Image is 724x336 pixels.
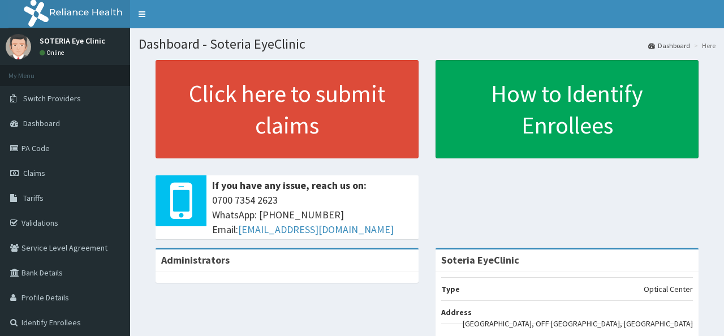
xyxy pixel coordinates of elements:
a: Click here to submit claims [156,60,419,158]
a: Online [40,49,67,57]
b: Type [441,284,460,294]
span: Switch Providers [23,93,81,104]
b: If you have any issue, reach us on: [212,179,367,192]
b: Administrators [161,253,230,266]
span: Claims [23,168,45,178]
strong: Soteria EyeClinic [441,253,519,266]
p: [GEOGRAPHIC_DATA], OFF [GEOGRAPHIC_DATA], [GEOGRAPHIC_DATA] [463,318,693,329]
h1: Dashboard - Soteria EyeClinic [139,37,716,51]
img: User Image [6,34,31,59]
p: SOTERIA Eye Clinic [40,37,105,45]
span: Tariffs [23,193,44,203]
a: How to Identify Enrollees [436,60,699,158]
span: 0700 7354 2623 WhatsApp: [PHONE_NUMBER] Email: [212,193,413,236]
li: Here [691,41,716,50]
p: Optical Center [644,283,693,295]
a: Dashboard [648,41,690,50]
b: Address [441,307,472,317]
span: Dashboard [23,118,60,128]
a: [EMAIL_ADDRESS][DOMAIN_NAME] [238,223,394,236]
